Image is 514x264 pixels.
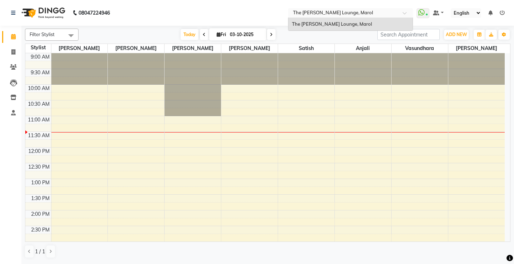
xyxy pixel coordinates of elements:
span: 1 / 1 [35,248,45,255]
div: 11:00 AM [26,116,51,124]
span: The [PERSON_NAME] Lounge, Marol [292,21,372,27]
span: [PERSON_NAME] [448,44,505,53]
div: Stylist [25,44,51,51]
div: 12:30 PM [27,163,51,171]
span: Satish [278,44,334,53]
div: 11:30 AM [26,132,51,139]
div: 1:00 PM [30,179,51,186]
span: [PERSON_NAME] [51,44,108,53]
div: 12:00 PM [27,148,51,155]
div: 2:00 PM [30,210,51,218]
div: 1:30 PM [30,195,51,202]
span: Anjali [335,44,391,53]
ng-dropdown-panel: Options list [288,18,413,31]
button: ADD NEW [444,30,469,40]
span: [PERSON_NAME] [108,44,164,53]
input: Search Appointment [377,29,440,40]
div: 9:30 AM [29,69,51,76]
span: Today [181,29,198,40]
span: ADD NEW [446,32,467,37]
span: Filter Stylist [30,31,55,37]
div: 2:30 PM [30,226,51,234]
span: [PERSON_NAME] [221,44,278,53]
span: Vasundhara [392,44,448,53]
div: 10:00 AM [26,85,51,92]
input: 2025-10-03 [228,29,263,40]
div: 9:00 AM [29,53,51,61]
span: Fri [215,32,228,37]
img: logo [18,3,67,23]
b: 08047224946 [79,3,110,23]
span: [PERSON_NAME] [165,44,221,53]
div: 10:30 AM [26,100,51,108]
